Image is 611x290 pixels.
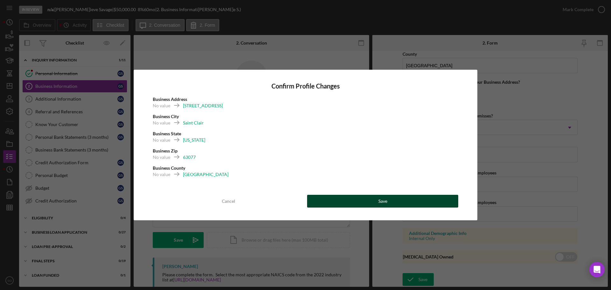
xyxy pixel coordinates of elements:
[378,195,387,208] div: Save
[183,103,223,109] div: [STREET_ADDRESS]
[589,262,605,277] div: Open Intercom Messenger
[183,137,205,143] div: [US_STATE]
[153,114,179,119] b: Business City
[153,120,170,126] div: No value
[183,120,204,126] div: Saint Clair
[307,195,458,208] button: Save
[153,96,187,102] b: Business Address
[153,131,181,136] b: Business State
[153,154,170,160] div: No value
[153,148,178,153] b: Business Zip
[153,82,458,90] h4: Confirm Profile Changes
[153,171,170,178] div: No value
[222,195,235,208] div: Cancel
[183,171,228,178] div: [GEOGRAPHIC_DATA]
[153,195,304,208] button: Cancel
[153,103,170,109] div: No value
[183,154,196,160] div: 63077
[153,137,170,143] div: No value
[153,165,185,171] b: Business County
